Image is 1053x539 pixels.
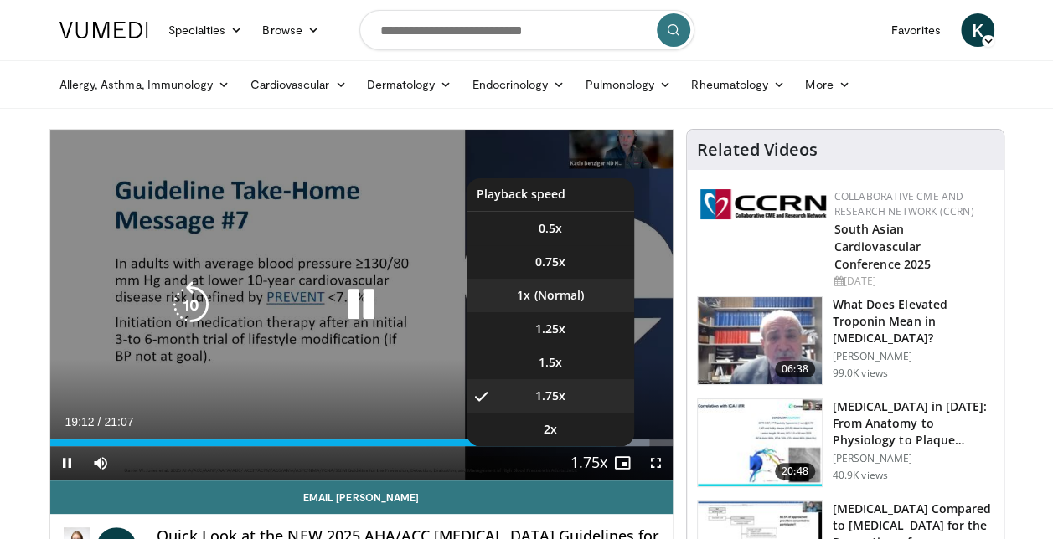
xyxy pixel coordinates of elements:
a: K [961,13,994,47]
span: 2x [544,421,557,438]
p: 40.9K views [833,469,888,482]
a: Browse [252,13,329,47]
button: Mute [84,446,117,480]
a: Allergy, Asthma, Immunology [49,68,240,101]
img: 98daf78a-1d22-4ebe-927e-10afe95ffd94.150x105_q85_crop-smart_upscale.jpg [698,297,822,384]
img: 823da73b-7a00-425d-bb7f-45c8b03b10c3.150x105_q85_crop-smart_upscale.jpg [698,399,822,486]
a: Favorites [881,13,951,47]
div: Progress Bar [50,439,673,446]
a: South Asian Cardiovascular Conference 2025 [834,221,932,272]
span: 1x [517,287,530,304]
a: 20:48 [MEDICAL_DATA] in [DATE]: From Anatomy to Physiology to Plaque Burden and … [PERSON_NAME] 4... [697,398,994,487]
a: Specialties [158,13,253,47]
button: Pause [50,446,84,480]
img: a04ee3ba-8487-4636-b0fb-5e8d268f3737.png.150x105_q85_autocrop_double_scale_upscale_version-0.2.png [700,189,826,219]
h3: What Does Elevated Troponin Mean in [MEDICAL_DATA]? [833,296,994,346]
h3: [MEDICAL_DATA] in [DATE]: From Anatomy to Physiology to Plaque Burden and … [833,398,994,449]
button: Disable picture-in-picture mode [606,446,639,480]
h4: Related Videos [697,140,818,160]
span: 0.5x [539,220,562,237]
span: 1.25x [535,321,565,337]
a: Email [PERSON_NAME] [50,480,673,514]
a: Collaborative CME and Research Network (CCRN) [834,189,974,218]
span: 21:07 [104,415,133,429]
p: [PERSON_NAME] [833,452,994,465]
div: [DATE] [834,274,990,289]
img: VuMedi Logo [59,22,148,38]
a: Pulmonology [575,68,681,101]
span: 06:38 [775,361,815,377]
span: / [98,415,101,429]
p: [PERSON_NAME] [833,350,994,363]
span: 1.75x [535,388,565,404]
video-js: Video Player [50,130,673,480]
a: More [795,68,859,101]
input: Search topics, interventions [359,10,694,50]
a: 06:38 What Does Elevated Troponin Mean in [MEDICAL_DATA]? [PERSON_NAME] 99.0K views [697,296,994,385]
a: Rheumatology [681,68,795,101]
p: 99.0K views [833,367,888,380]
span: 19:12 [65,415,95,429]
button: Fullscreen [639,446,673,480]
a: Endocrinology [462,68,575,101]
button: Playback Rate [572,446,606,480]
a: Cardiovascular [240,68,356,101]
span: 1.5x [539,354,562,371]
a: Dermatology [357,68,462,101]
span: 20:48 [775,463,815,480]
span: 0.75x [535,254,565,270]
